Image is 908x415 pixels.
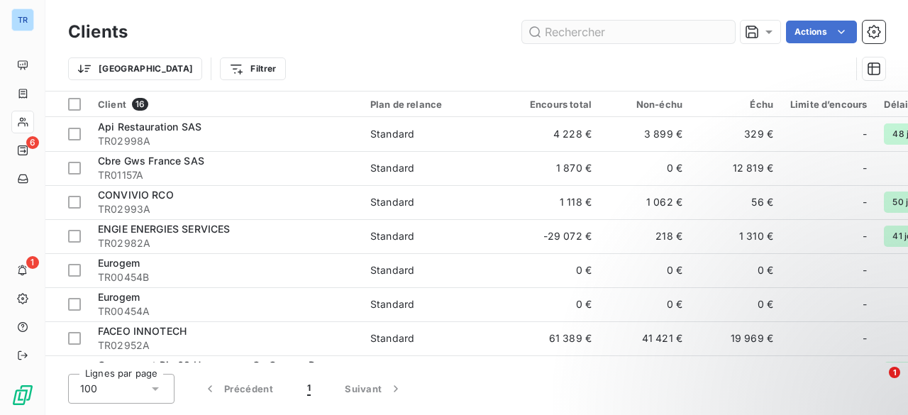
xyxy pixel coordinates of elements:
span: - [863,161,867,175]
h3: Clients [68,19,128,45]
td: 3 871 € [600,355,691,389]
span: Eurogem [98,291,140,303]
div: Limite d’encours [790,99,867,110]
td: 1 062 € [600,185,691,219]
button: Actions [786,21,857,43]
div: TR [11,9,34,31]
td: 0 € [509,253,600,287]
span: FACEO INNOTECH [98,325,187,337]
div: Plan de relance [370,99,501,110]
span: - [863,127,867,141]
div: Standard [370,229,414,243]
div: Standard [370,161,414,175]
span: Groupement Rie 68 Haussmann Co Cogeva Pm [98,359,323,371]
div: Non-échu [609,99,682,110]
td: 0 € [600,151,691,185]
button: 1 [290,374,328,404]
div: Encours total [518,99,592,110]
td: 0 € [691,253,782,287]
span: CONVIVIO RCO [98,189,174,201]
td: 218 € [600,219,691,253]
span: 1 [889,367,900,378]
div: Standard [370,195,414,209]
span: - [863,195,867,209]
td: 56 € [691,185,782,219]
span: 1 [307,382,311,396]
span: 100 [80,382,97,396]
td: 3 871 € [509,355,600,389]
span: 6 [26,136,39,149]
td: 0 € [600,287,691,321]
span: Cbre Gws France SAS [98,155,204,167]
td: 0 € [600,253,691,287]
td: 3 899 € [600,117,691,151]
button: Précédent [186,374,290,404]
div: Standard [370,297,414,311]
span: TR02998A [98,134,353,148]
button: [GEOGRAPHIC_DATA] [68,57,202,80]
span: ENGIE ENERGIES SERVICES [98,223,230,235]
iframe: Intercom notifications message [624,277,908,377]
span: TR00454B [98,270,353,284]
div: Échu [699,99,773,110]
td: 0 € [509,287,600,321]
td: 61 389 € [509,321,600,355]
span: Eurogem [98,257,140,269]
input: Rechercher [522,21,735,43]
td: 329 € [691,117,782,151]
span: Client [98,99,126,110]
button: Filtrer [220,57,285,80]
button: Suivant [328,374,420,404]
span: TR01157A [98,168,353,182]
img: Logo LeanPay [11,384,34,406]
span: - [863,229,867,243]
span: 1 [26,256,39,269]
div: Standard [370,331,414,345]
td: 4 228 € [509,117,600,151]
span: 16 [132,98,148,111]
iframe: Intercom live chat [860,367,894,401]
a: 6 [11,139,33,162]
div: Standard [370,127,414,141]
td: 1 118 € [509,185,600,219]
span: Api Restauration SAS [98,121,201,133]
div: Standard [370,263,414,277]
td: 1 870 € [509,151,600,185]
span: TR02993A [98,202,353,216]
td: 1 310 € [691,219,782,253]
td: 41 421 € [600,321,691,355]
span: TR02982A [98,236,353,250]
span: TR02952A [98,338,353,353]
span: TR00454A [98,304,353,319]
td: -29 072 € [509,219,600,253]
span: - [863,263,867,277]
td: 12 819 € [691,151,782,185]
